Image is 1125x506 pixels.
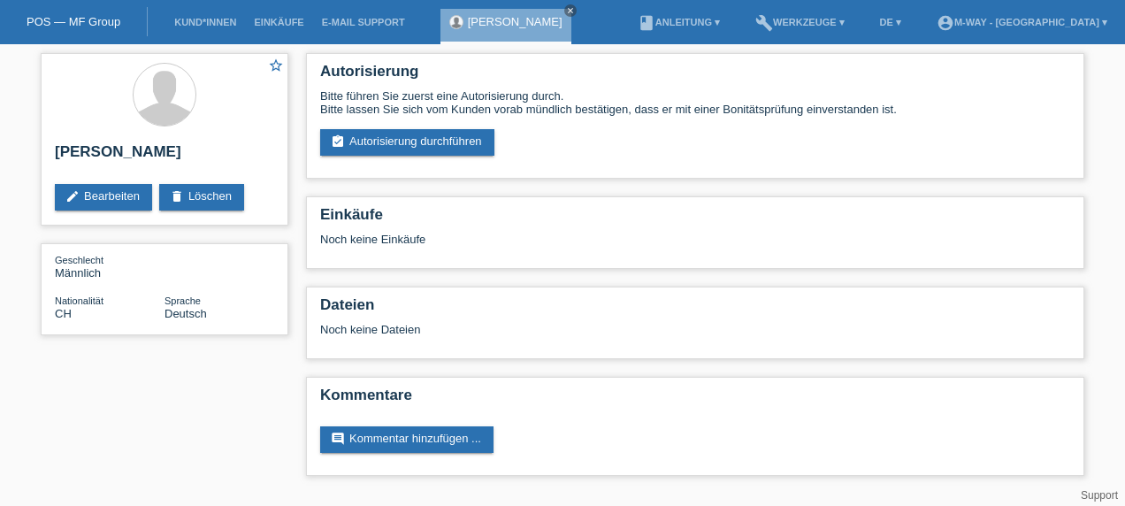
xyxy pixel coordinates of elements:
[320,233,1070,259] div: Noch keine Einkäufe
[320,296,1070,323] h2: Dateien
[331,432,345,446] i: comment
[27,15,120,28] a: POS — MF Group
[268,57,284,73] i: star_border
[320,206,1070,233] h2: Einkäufe
[638,14,655,32] i: book
[320,129,494,156] a: assignment_turned_inAutorisierung durchführen
[566,6,575,15] i: close
[331,134,345,149] i: assignment_turned_in
[55,295,103,306] span: Nationalität
[564,4,577,17] a: close
[629,17,729,27] a: bookAnleitung ▾
[170,189,184,203] i: delete
[937,14,954,32] i: account_circle
[320,63,1070,89] h2: Autorisierung
[268,57,284,76] a: star_border
[245,17,312,27] a: Einkäufe
[55,184,152,211] a: editBearbeiten
[165,295,201,306] span: Sprache
[55,255,103,265] span: Geschlecht
[871,17,910,27] a: DE ▾
[928,17,1116,27] a: account_circlem-way - [GEOGRAPHIC_DATA] ▾
[320,89,1070,116] div: Bitte führen Sie zuerst eine Autorisierung durch. Bitte lassen Sie sich vom Kunden vorab mündlich...
[320,387,1070,413] h2: Kommentare
[165,307,207,320] span: Deutsch
[165,17,245,27] a: Kund*innen
[320,323,861,336] div: Noch keine Dateien
[65,189,80,203] i: edit
[320,426,494,453] a: commentKommentar hinzufügen ...
[55,307,72,320] span: Schweiz
[55,143,274,170] h2: [PERSON_NAME]
[159,184,244,211] a: deleteLöschen
[55,253,165,280] div: Männlich
[755,14,773,32] i: build
[313,17,414,27] a: E-Mail Support
[1081,489,1118,502] a: Support
[746,17,853,27] a: buildWerkzeuge ▾
[468,15,562,28] a: [PERSON_NAME]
